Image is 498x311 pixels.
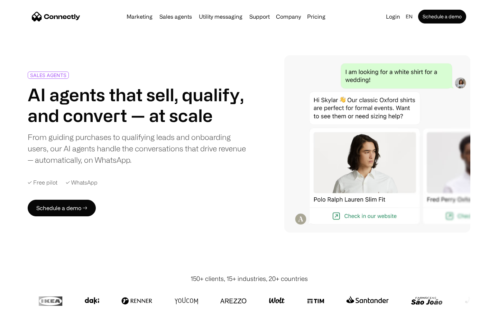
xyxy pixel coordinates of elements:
[383,12,403,21] a: Login
[28,200,96,216] a: Schedule a demo →
[66,179,98,186] div: ✓ WhatsApp
[304,14,328,19] a: Pricing
[28,179,57,186] div: ✓ Free pilot
[196,14,245,19] a: Utility messaging
[247,14,273,19] a: Support
[7,298,41,309] aside: Language selected: English
[124,14,155,19] a: Marketing
[157,14,195,19] a: Sales agents
[28,84,246,126] h1: AI agents that sell, qualify, and convert — at scale
[30,73,66,78] div: SALES AGENTS
[276,12,301,21] div: Company
[406,12,413,21] div: en
[28,131,246,166] div: From guiding purchases to qualifying leads and onboarding users, our AI agents handle the convers...
[14,299,41,309] ul: Language list
[418,10,466,23] a: Schedule a demo
[191,274,308,283] div: 150+ clients, 15+ industries, 20+ countries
